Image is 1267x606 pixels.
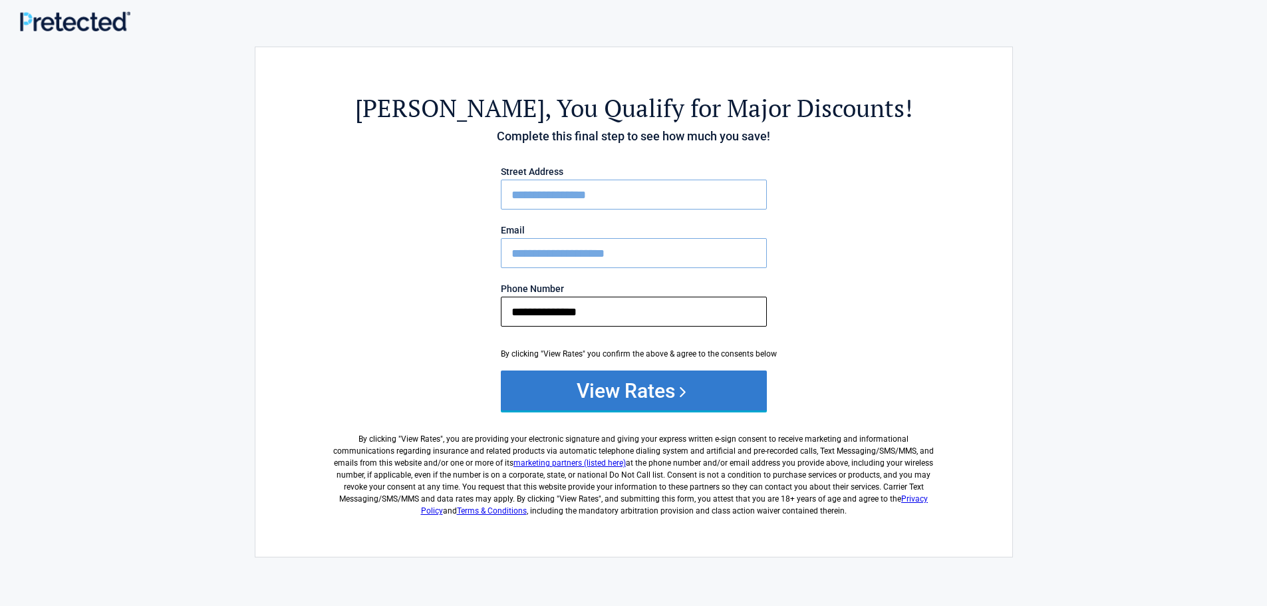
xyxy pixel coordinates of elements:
[329,92,939,124] h2: , You Qualify for Major Discounts!
[329,422,939,517] label: By clicking " ", you are providing your electronic signature and giving your express written e-si...
[20,11,130,31] img: Main Logo
[501,226,767,235] label: Email
[501,284,767,293] label: Phone Number
[513,458,626,468] a: marketing partners (listed here)
[501,371,767,410] button: View Rates
[457,506,527,516] a: Terms & Conditions
[501,348,767,360] div: By clicking "View Rates" you confirm the above & agree to the consents below
[329,128,939,145] h4: Complete this final step to see how much you save!
[401,434,440,444] span: View Rates
[501,167,767,176] label: Street Address
[355,92,545,124] span: [PERSON_NAME]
